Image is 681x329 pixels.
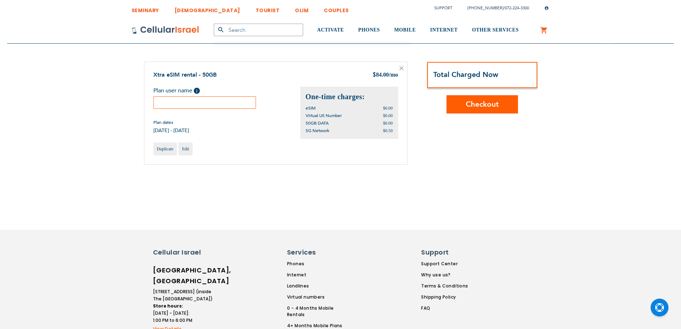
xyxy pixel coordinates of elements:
[383,106,393,111] span: $0.00
[466,99,499,110] span: Checkout
[182,146,189,151] span: Edit
[287,305,352,318] a: 0 - 4 Months Mobile Rentals
[153,288,214,324] li: [STREET_ADDRESS] (inside The [GEOGRAPHIC_DATA]) [DATE] - [DATE]: 1:00 PM to 6:00 PM
[358,27,380,33] span: PHONES
[421,283,468,289] a: Terms & Conditions
[153,71,217,79] a: Xtra eSIM rental - 50GB
[372,71,376,79] span: $
[430,27,458,33] span: INTERNET
[153,142,177,155] a: Duplicate
[394,17,416,44] a: MOBILE
[256,2,280,15] a: TOURIST
[324,2,349,15] a: COUPLES
[472,27,519,33] span: OTHER SERVICES
[372,71,398,79] div: 84.00
[153,120,189,125] span: Plan dates
[433,70,498,79] strong: Total Charged Now
[317,27,344,33] span: ACTIVATE
[287,248,348,257] h6: Services
[421,272,468,278] a: Why use us?
[389,72,398,78] span: /mo
[430,17,458,44] a: INTERNET
[421,305,468,311] a: FAQ
[287,272,352,278] a: Internet
[383,128,393,133] span: $0.50
[446,95,518,113] button: Checkout
[153,127,189,134] span: [DATE] - [DATE]
[132,26,199,34] img: Cellular Israel Logo
[468,5,503,11] a: [PHONE_NUMBER]
[153,303,183,309] strong: Store hours:
[306,92,393,102] h2: One-time charges:
[306,120,329,126] span: 50GB DATA
[214,24,303,36] input: Search
[194,88,200,94] span: Help
[287,261,352,267] a: Phones
[421,261,468,267] a: Support Center
[472,17,519,44] a: OTHER SERVICES
[295,2,309,15] a: OLIM
[287,283,352,289] a: Landlines
[178,142,193,155] a: Edit
[306,128,329,134] span: 5G Network
[383,113,393,118] span: $0.00
[421,294,468,300] a: Shipping Policy
[317,17,344,44] a: ACTIVATE
[383,121,393,126] span: $0.00
[434,5,452,11] a: Support
[358,17,380,44] a: PHONES
[174,2,240,15] a: [DEMOGRAPHIC_DATA]
[132,2,159,15] a: SEMINARY
[153,248,214,257] h6: Cellular Israel
[306,105,316,111] span: eSIM
[153,87,192,95] span: Plan user name
[287,294,352,300] a: Virtual numbers
[153,265,214,286] h6: [GEOGRAPHIC_DATA], [GEOGRAPHIC_DATA]
[394,27,416,33] span: MOBILE
[157,146,174,151] span: Duplicate
[421,248,464,257] h6: Support
[306,113,342,118] span: Virtual US Number
[460,3,529,13] li: /
[287,323,352,329] a: 4+ Months Mobile Plans
[505,5,529,11] a: 072-224-3300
